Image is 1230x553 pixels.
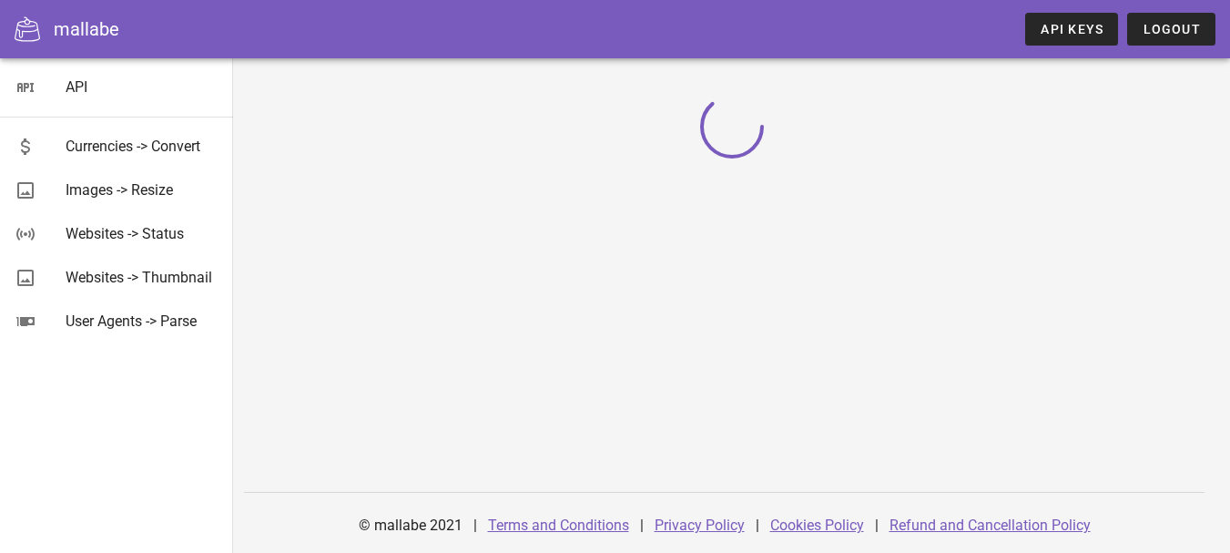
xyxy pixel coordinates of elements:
[473,504,477,548] div: |
[756,504,759,548] div: |
[1040,22,1103,36] span: API Keys
[889,517,1091,534] a: Refund and Cancellation Policy
[66,269,219,286] div: Websites -> Thumbnail
[488,517,629,534] a: Terms and Conditions
[770,517,864,534] a: Cookies Policy
[348,504,473,548] div: © mallabe 2021
[66,312,219,330] div: User Agents -> Parse
[640,504,644,548] div: |
[66,225,219,242] div: Websites -> Status
[875,504,879,548] div: |
[54,15,119,43] div: mallabe
[655,517,745,534] a: Privacy Policy
[1025,13,1118,46] a: API Keys
[66,181,219,199] div: Images -> Resize
[1142,22,1201,36] span: Logout
[66,138,219,155] div: Currencies -> Convert
[1127,13,1215,46] button: Logout
[66,78,219,96] div: API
